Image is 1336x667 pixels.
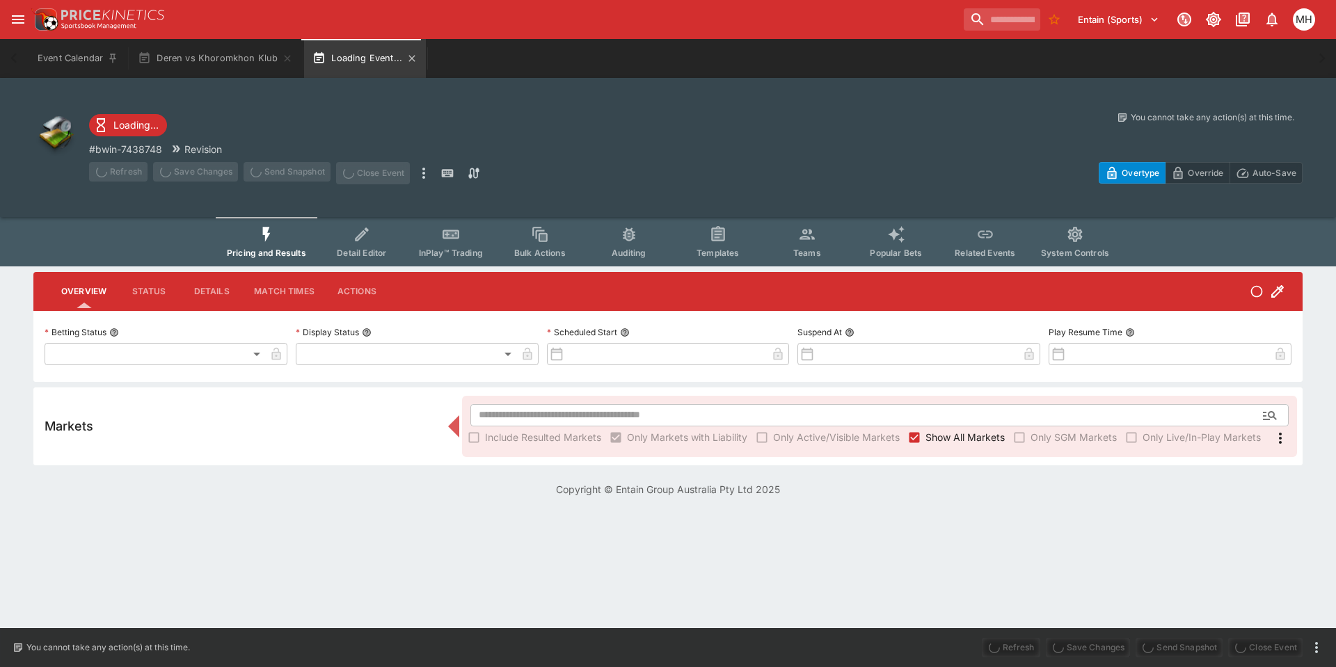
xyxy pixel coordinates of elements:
[1031,430,1117,444] span: Only SGM Markets
[1125,328,1135,337] button: Play Resume Time
[627,430,747,444] span: Only Markets with Liability
[964,8,1040,31] input: search
[1099,162,1166,184] button: Overtype
[797,326,842,338] p: Suspend At
[793,248,821,258] span: Teams
[1049,326,1122,338] p: Play Resume Time
[337,248,386,258] span: Detail Editor
[1069,8,1168,31] button: Select Tenant
[870,248,922,258] span: Popular Bets
[296,326,359,338] p: Display Status
[1257,403,1282,428] button: Open
[1165,162,1230,184] button: Override
[26,641,190,654] p: You cannot take any action(s) at this time.
[1308,639,1325,656] button: more
[1293,8,1315,31] div: Michael Hutchinson
[697,248,739,258] span: Templates
[118,275,180,308] button: Status
[415,162,432,184] button: more
[1272,430,1289,447] svg: More
[1259,7,1285,32] button: Notifications
[304,39,426,78] button: Loading Event...
[33,111,78,156] img: other.png
[45,418,93,434] h5: Markets
[620,328,630,337] button: Scheduled Start
[61,23,136,29] img: Sportsbook Management
[243,275,326,308] button: Match Times
[773,430,900,444] span: Only Active/Visible Markets
[184,142,222,156] p: Revision
[1143,430,1261,444] span: Only Live/In-Play Markets
[1043,8,1065,31] button: No Bookmarks
[113,118,159,132] p: Loading...
[845,328,854,337] button: Suspend At
[45,326,106,338] p: Betting Status
[227,248,306,258] span: Pricing and Results
[1099,162,1303,184] div: Start From
[612,248,646,258] span: Auditing
[955,248,1015,258] span: Related Events
[29,39,127,78] button: Event Calendar
[1252,166,1296,180] p: Auto-Save
[326,275,388,308] button: Actions
[514,248,566,258] span: Bulk Actions
[1188,166,1223,180] p: Override
[1122,166,1159,180] p: Overtype
[547,326,617,338] p: Scheduled Start
[485,430,601,444] span: Include Resulted Markets
[50,275,118,308] button: Overview
[61,10,164,20] img: PriceKinetics
[216,217,1120,266] div: Event type filters
[31,6,58,33] img: PriceKinetics Logo
[89,142,162,156] p: Copy To Clipboard
[180,275,243,308] button: Details
[109,328,119,337] button: Betting Status
[129,39,301,78] button: Deren vs Khoromkhon Klub
[1230,7,1255,32] button: Documentation
[925,430,1005,444] span: Show All Markets
[1289,4,1319,35] button: Michael Hutchinson
[1201,7,1226,32] button: Toggle light/dark mode
[1172,7,1197,32] button: Connected to PK
[1131,111,1294,124] p: You cannot take any action(s) at this time.
[419,248,483,258] span: InPlay™ Trading
[1041,248,1109,258] span: System Controls
[362,328,372,337] button: Display Status
[6,7,31,32] button: open drawer
[1230,162,1303,184] button: Auto-Save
